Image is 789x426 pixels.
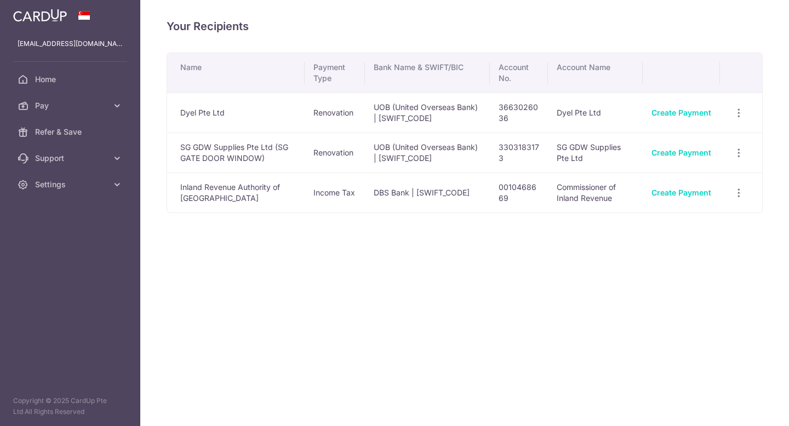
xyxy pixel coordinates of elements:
span: Settings [35,179,107,190]
span: Home [35,74,107,85]
td: Income Tax [305,172,365,212]
th: Account Name [548,53,643,93]
td: DBS Bank | [SWIFT_CODE] [365,172,490,212]
a: Create Payment [651,188,711,197]
p: [EMAIL_ADDRESS][DOMAIN_NAME] [18,38,123,49]
td: SG GDW Supplies Pte Ltd (SG GATE DOOR WINDOW) [167,133,305,172]
td: Renovation [305,133,365,172]
span: Support [35,153,107,164]
td: Renovation [305,93,365,133]
td: Commissioner of Inland Revenue [548,172,643,212]
a: Create Payment [651,148,711,157]
td: Inland Revenue Authority of [GEOGRAPHIC_DATA] [167,172,305,212]
span: Pay [35,100,107,111]
h4: Your Recipients [167,18,763,35]
td: UOB (United Overseas Bank) | [SWIFT_CODE] [365,133,490,172]
td: 3663026036 [490,93,548,133]
td: 0010468669 [490,172,548,212]
iframe: Opens a widget where you can find more information [718,393,778,421]
span: Refer & Save [35,126,107,137]
td: Dyel Pte Ltd [167,93,305,133]
th: Payment Type [305,53,365,93]
td: SG GDW Supplies Pte Ltd [548,133,643,172]
th: Name [167,53,305,93]
td: 3303183173 [490,133,548,172]
td: Dyel Pte Ltd [548,93,643,133]
a: Create Payment [651,108,711,117]
th: Bank Name & SWIFT/BIC [365,53,490,93]
th: Account No. [490,53,548,93]
img: CardUp [13,9,67,22]
td: UOB (United Overseas Bank) | [SWIFT_CODE] [365,93,490,133]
